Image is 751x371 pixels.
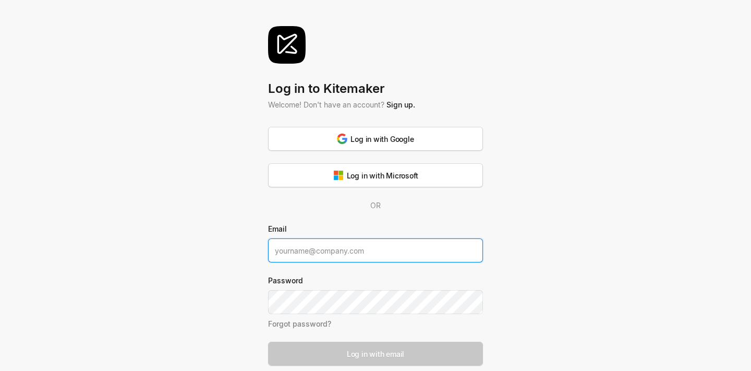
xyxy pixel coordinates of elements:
[268,319,331,328] a: Forgot password?
[268,127,483,151] button: Log in with Google
[333,170,418,181] div: Log in with Microsoft
[268,99,483,110] div: Welcome! Don't have an account?
[337,134,347,144] img: svg%3e
[386,100,415,109] a: Sign up.
[268,163,483,187] button: Log in with Microsoft
[337,134,414,145] div: Log in with Google
[333,170,344,181] img: svg%3e
[268,238,483,262] input: yourname@company.com
[268,80,483,98] div: Log in to Kitemaker
[268,275,483,286] label: Password
[268,223,483,234] label: Email
[347,349,404,360] div: Log in with email
[268,200,483,211] div: OR
[268,342,483,366] button: Log in with email
[268,26,306,64] img: svg%3e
